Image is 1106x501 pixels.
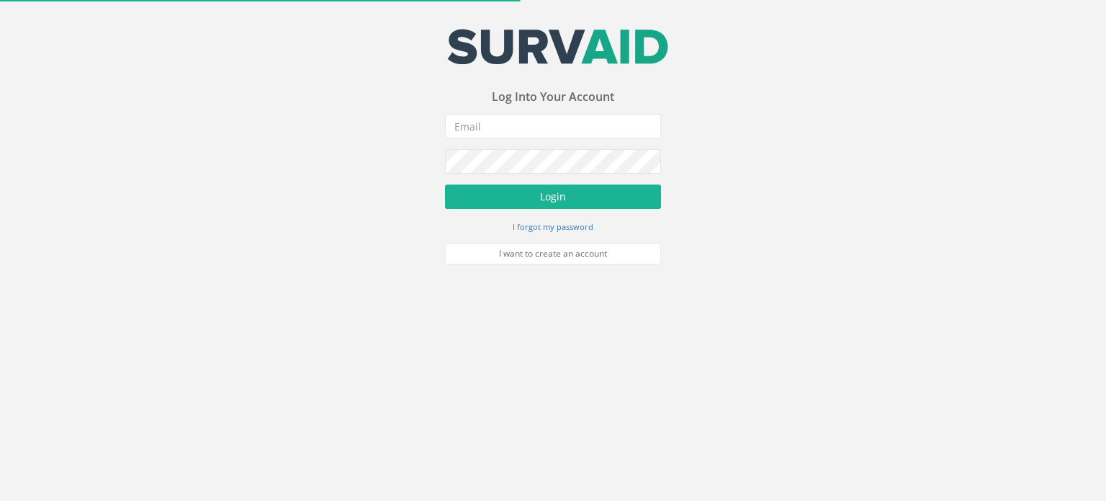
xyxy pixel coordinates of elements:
[445,114,661,138] input: Email
[445,91,661,104] h3: Log Into Your Account
[513,220,593,233] a: I forgot my password
[445,185,661,209] button: Login
[513,221,593,232] small: I forgot my password
[445,243,661,265] a: I want to create an account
